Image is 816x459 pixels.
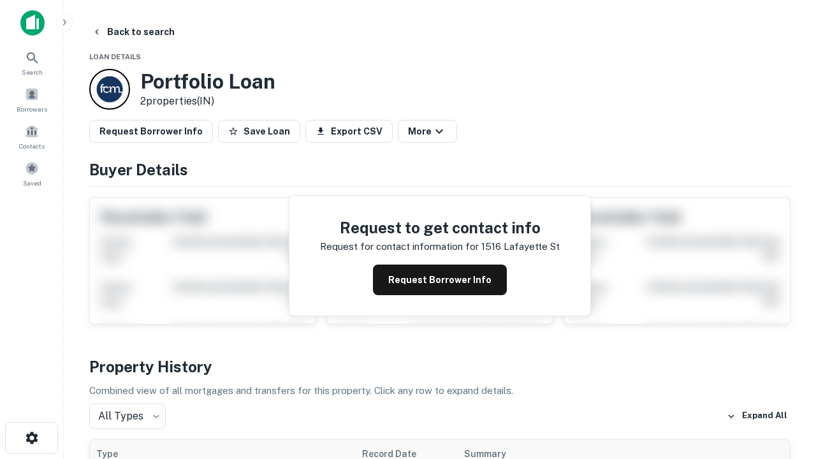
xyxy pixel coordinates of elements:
span: Contacts [19,141,45,151]
button: Request Borrower Info [373,265,507,295]
button: More [398,120,457,143]
span: Borrowers [17,104,47,114]
h3: Portfolio Loan [140,69,275,94]
button: Expand All [724,407,790,426]
h4: Property History [89,355,790,378]
p: Combined view of all mortgages and transfers for this property. Click any row to expand details. [89,383,790,398]
a: Saved [4,156,60,191]
button: Save Loan [218,120,300,143]
img: capitalize-icon.png [20,10,45,36]
span: Loan Details [89,53,141,61]
span: Saved [23,178,41,188]
a: Contacts [4,119,60,154]
p: 2 properties (IN) [140,94,275,109]
a: Search [4,45,60,80]
h4: Request to get contact info [320,216,560,239]
div: All Types [89,404,166,429]
span: Search [22,67,43,77]
iframe: Chat Widget [752,357,816,418]
button: Back to search [87,20,180,43]
p: Request for contact information for [320,239,479,254]
h4: Buyer Details [89,158,790,181]
button: Export CSV [305,120,393,143]
button: Request Borrower Info [89,120,213,143]
p: 1516 lafayette st [481,239,560,254]
a: Borrowers [4,82,60,117]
